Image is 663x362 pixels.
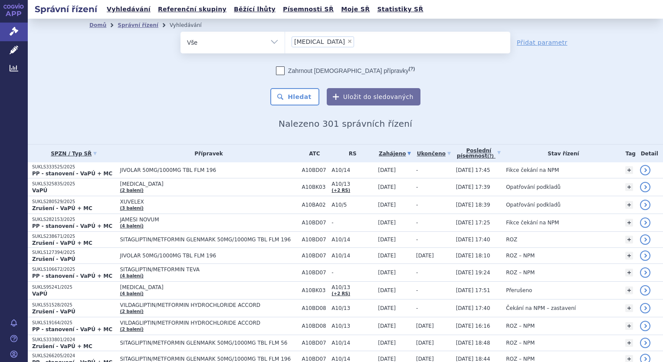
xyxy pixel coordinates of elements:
span: A10BD07 [302,167,327,173]
a: Poslednípísemnost(?) [456,145,502,162]
th: Tag [621,145,636,162]
span: [DATE] 17:39 [456,184,490,190]
span: [DATE] [378,202,396,208]
a: (4 balení) [120,291,143,296]
span: Fikce čekání na NPM [506,220,559,226]
span: - [416,270,418,276]
a: detail [640,217,650,228]
strong: Zrušení - VaPÚ + MC [32,240,92,246]
span: [DATE] [378,184,396,190]
abbr: (?) [487,154,494,159]
span: A10BD07 [302,220,327,226]
a: + [625,201,633,209]
a: detail [640,303,650,313]
span: Čekání na NPM – zastavení [506,305,576,311]
a: detail [640,250,650,261]
span: [DATE] 17:25 [456,220,490,226]
span: Fikce čekání na NPM [506,167,559,173]
a: (2 balení) [120,188,143,193]
strong: PP - stanovení - VaPÚ + MC [32,223,112,229]
span: A10BD07 [302,237,327,243]
strong: VaPÚ [32,188,47,194]
a: detail [640,338,650,348]
span: A10/13 [331,181,374,187]
span: A10BD07 [302,340,327,346]
span: A10/14 [331,253,374,259]
span: [DATE] 17:40 [456,305,490,311]
th: Stav řízení [502,145,621,162]
a: + [625,166,633,174]
span: A10/14 [331,237,374,243]
span: - [416,167,418,173]
strong: Zrušení - VaPÚ + MC [32,205,92,211]
span: - [416,220,418,226]
a: detail [640,165,650,175]
span: ROZ [506,237,517,243]
a: Přidat parametr [517,38,568,47]
p: SUKLS280529/2025 [32,199,115,205]
a: + [625,219,633,227]
p: SUKLS19164/2025 [32,320,115,326]
span: [DATE] [378,253,396,259]
button: Uložit do sledovaných [327,88,420,105]
strong: PP - stanovení - VaPÚ + MC [32,171,112,177]
span: A10BA02 [302,202,327,208]
strong: Zrušení - VaPÚ [32,256,75,262]
span: [DATE] [378,323,396,329]
p: SUKLS106672/2025 [32,267,115,273]
span: A10/14 [331,340,374,346]
span: Opatřování podkladů [506,202,561,208]
input: [MEDICAL_DATA] [357,36,361,47]
a: Referenční skupiny [155,3,229,15]
span: [DATE] 18:48 [456,340,490,346]
a: SPZN / Typ SŘ [32,148,115,160]
span: Nalezeno 301 správních řízení [279,118,412,129]
p: SUKLS325835/2025 [32,181,115,187]
span: Přerušeno [506,287,532,293]
a: (4 balení) [120,224,143,228]
a: + [625,286,633,294]
p: SUKLS333801/2024 [32,337,115,343]
strong: PP - stanovení - VaPÚ + MC [32,273,112,279]
span: A10/13 [331,323,374,329]
span: SITAGLIPTIN/METFORMIN TEVA [120,267,297,273]
p: SUKLS51528/2025 [32,302,115,308]
a: detail [640,285,650,296]
th: RS [327,145,374,162]
span: [DATE] [378,340,396,346]
span: [DATE] [378,237,396,243]
span: Opatřování podkladů [506,184,561,190]
p: SUKLS282153/2025 [32,217,115,223]
span: [MEDICAL_DATA] [120,284,297,290]
strong: Zrušení - VaPÚ [32,309,75,315]
p: SUKLS238671/2025 [32,234,115,240]
p: SUKLS333525/2025 [32,164,115,170]
span: - [331,270,374,276]
span: [DATE] [416,340,434,346]
a: detail [640,234,650,245]
span: - [416,202,418,208]
span: A10/5 [331,202,374,208]
span: A10/14 [331,167,374,173]
a: + [625,322,633,330]
span: A10BD07 [302,253,327,259]
a: + [625,252,633,260]
span: [DATE] [378,356,396,362]
p: SUKLS95241/2025 [32,284,115,290]
span: [DATE] [378,305,396,311]
a: detail [640,200,650,210]
span: - [416,305,418,311]
strong: Zrušení - VaPÚ + MC [32,343,92,349]
a: Domů [89,22,106,28]
span: ROZ – NPM [506,270,535,276]
span: [DATE] 19:24 [456,270,490,276]
h2: Správní řízení [28,3,104,15]
span: VILDAGLIPTIN/METFORMIN HYDROCHLORIDE ACCORD [120,320,297,326]
a: (+2 RS) [331,291,350,296]
a: (3 balení) [120,206,143,211]
span: [DATE] 17:45 [456,167,490,173]
span: JIVOLAR 50MG/1000MG TBL FLM 196 [120,253,297,259]
a: (2 balení) [120,327,143,332]
a: + [625,269,633,276]
a: detail [640,182,650,192]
